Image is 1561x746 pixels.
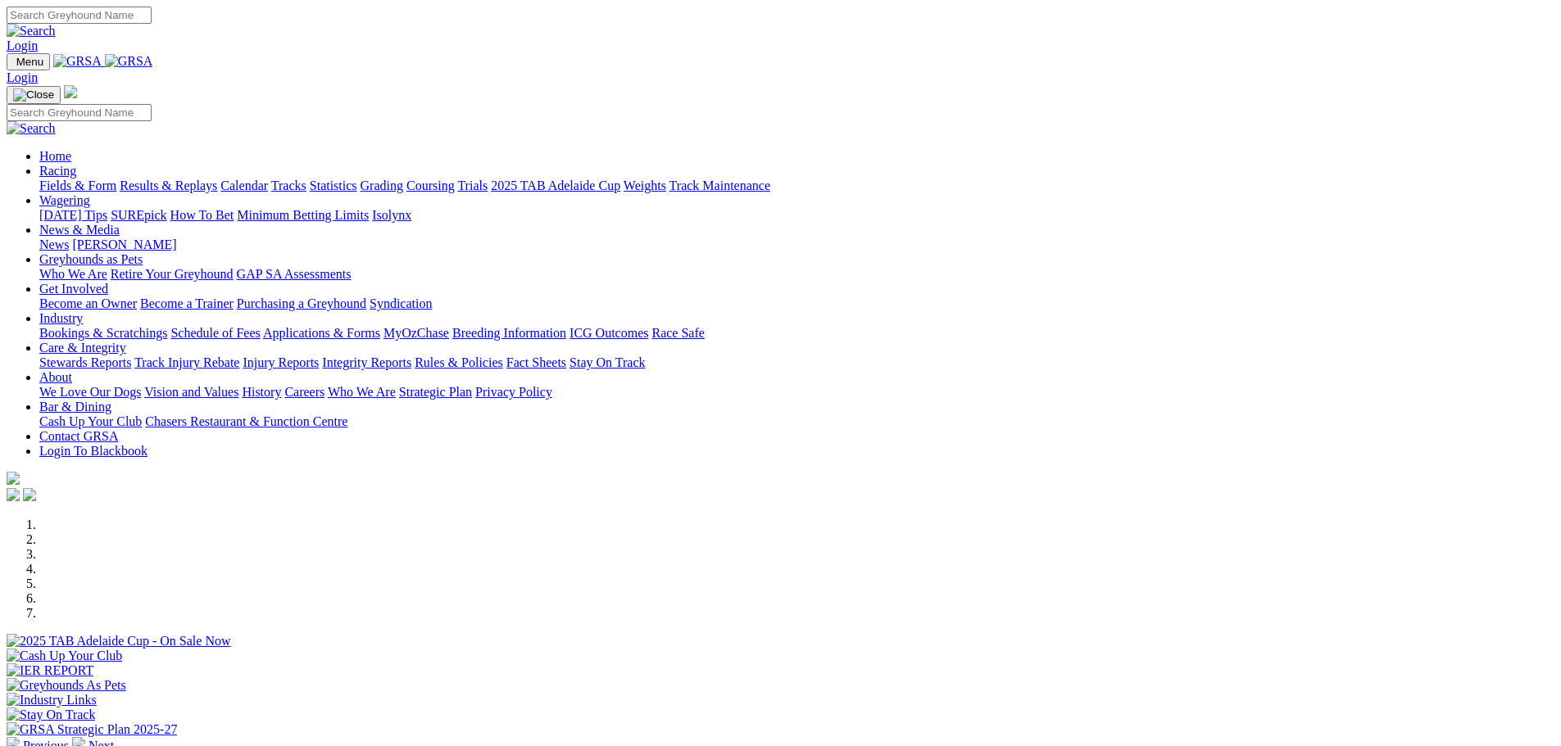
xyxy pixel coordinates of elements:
img: facebook.svg [7,488,20,501]
div: News & Media [39,237,1554,252]
a: Login [7,70,38,84]
a: Contact GRSA [39,429,118,443]
img: GRSA [105,54,153,69]
a: Statistics [310,179,357,192]
img: Close [13,88,54,102]
div: Industry [39,326,1554,341]
a: Weights [624,179,666,192]
a: Become a Trainer [140,296,234,310]
a: Purchasing a Greyhound [237,296,366,310]
a: Results & Replays [120,179,217,192]
img: GRSA [53,54,102,69]
a: History [242,385,281,399]
div: Care & Integrity [39,355,1554,370]
a: Home [39,149,71,163]
a: News & Media [39,223,120,237]
a: [PERSON_NAME] [72,237,176,251]
a: Tracks [271,179,306,192]
img: Search [7,121,56,136]
img: Greyhounds As Pets [7,678,126,693]
a: Breeding Information [452,326,566,340]
input: Search [7,104,152,121]
a: Isolynx [372,208,411,222]
a: Minimum Betting Limits [237,208,369,222]
a: News [39,237,69,251]
a: Vision and Values [144,385,238,399]
a: How To Bet [170,208,234,222]
img: Stay On Track [7,708,95,722]
button: Toggle navigation [7,86,61,104]
a: Track Maintenance [669,179,770,192]
a: Login To Blackbook [39,444,147,458]
a: Race Safe [651,326,704,340]
input: Search [7,7,152,24]
a: Cash Up Your Club [39,414,142,428]
button: Toggle navigation [7,53,50,70]
div: Wagering [39,208,1554,223]
a: Fact Sheets [506,355,566,369]
img: logo-grsa-white.png [7,472,20,485]
a: Bookings & Scratchings [39,326,167,340]
a: Get Involved [39,282,108,296]
img: twitter.svg [23,488,36,501]
a: Stay On Track [569,355,645,369]
a: [DATE] Tips [39,208,107,222]
div: About [39,385,1554,400]
a: We Love Our Dogs [39,385,141,399]
a: Care & Integrity [39,341,126,355]
a: Schedule of Fees [170,326,260,340]
a: Industry [39,311,83,325]
a: Login [7,38,38,52]
a: Track Injury Rebate [134,355,239,369]
a: Who We Are [39,267,107,281]
a: Wagering [39,193,90,207]
a: Chasers Restaurant & Function Centre [145,414,347,428]
a: Strategic Plan [399,385,472,399]
div: Bar & Dining [39,414,1554,429]
img: GRSA Strategic Plan 2025-27 [7,722,177,737]
a: Privacy Policy [475,385,552,399]
img: Search [7,24,56,38]
img: Cash Up Your Club [7,649,122,663]
a: GAP SA Assessments [237,267,352,281]
a: Trials [457,179,488,192]
a: MyOzChase [383,326,449,340]
a: Greyhounds as Pets [39,252,143,266]
a: Rules & Policies [415,355,503,369]
a: Calendar [220,179,268,192]
a: Racing [39,164,76,178]
img: logo-grsa-white.png [64,85,77,98]
a: Integrity Reports [322,355,411,369]
a: ICG Outcomes [569,326,648,340]
a: Applications & Forms [263,326,380,340]
img: 2025 TAB Adelaide Cup - On Sale Now [7,634,231,649]
a: Grading [361,179,403,192]
a: Who We Are [328,385,396,399]
a: Careers [284,385,324,399]
a: 2025 TAB Adelaide Cup [491,179,620,192]
a: Coursing [406,179,455,192]
a: Injury Reports [243,355,319,369]
span: Menu [16,56,43,68]
a: Become an Owner [39,296,137,310]
a: About [39,370,72,384]
a: Bar & Dining [39,400,111,414]
div: Greyhounds as Pets [39,267,1554,282]
div: Get Involved [39,296,1554,311]
a: Retire Your Greyhound [111,267,234,281]
a: Fields & Form [39,179,116,192]
a: Stewards Reports [39,355,131,369]
div: Racing [39,179,1554,193]
img: IER REPORT [7,663,93,678]
img: Industry Links [7,693,97,708]
a: Syndication [370,296,432,310]
a: SUREpick [111,208,166,222]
